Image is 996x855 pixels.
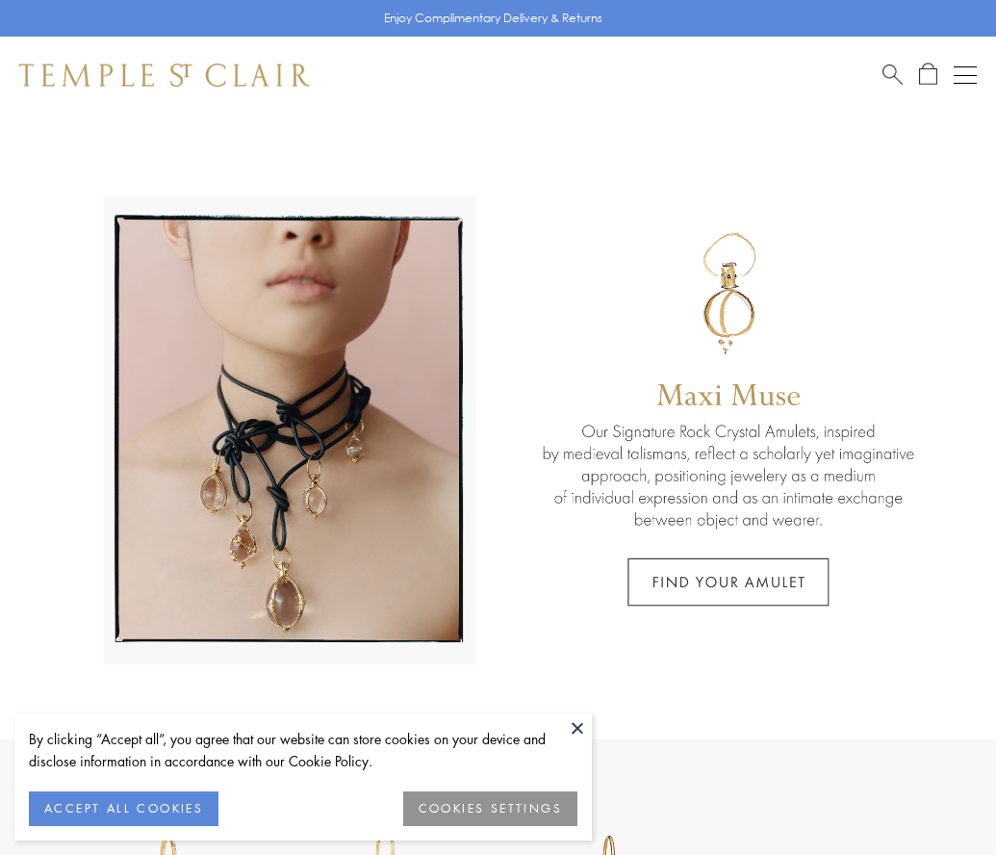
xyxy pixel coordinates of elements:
a: Search [882,63,903,87]
img: Temple St. Clair [19,64,310,87]
button: ACCEPT ALL COOKIES [29,791,218,826]
div: By clicking “Accept all”, you agree that our website can store cookies on your device and disclos... [29,728,577,772]
a: Open Shopping Bag [919,63,937,87]
button: COOKIES SETTINGS [403,791,577,826]
button: Open navigation [954,64,977,87]
p: Enjoy Complimentary Delivery & Returns [384,9,602,28]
